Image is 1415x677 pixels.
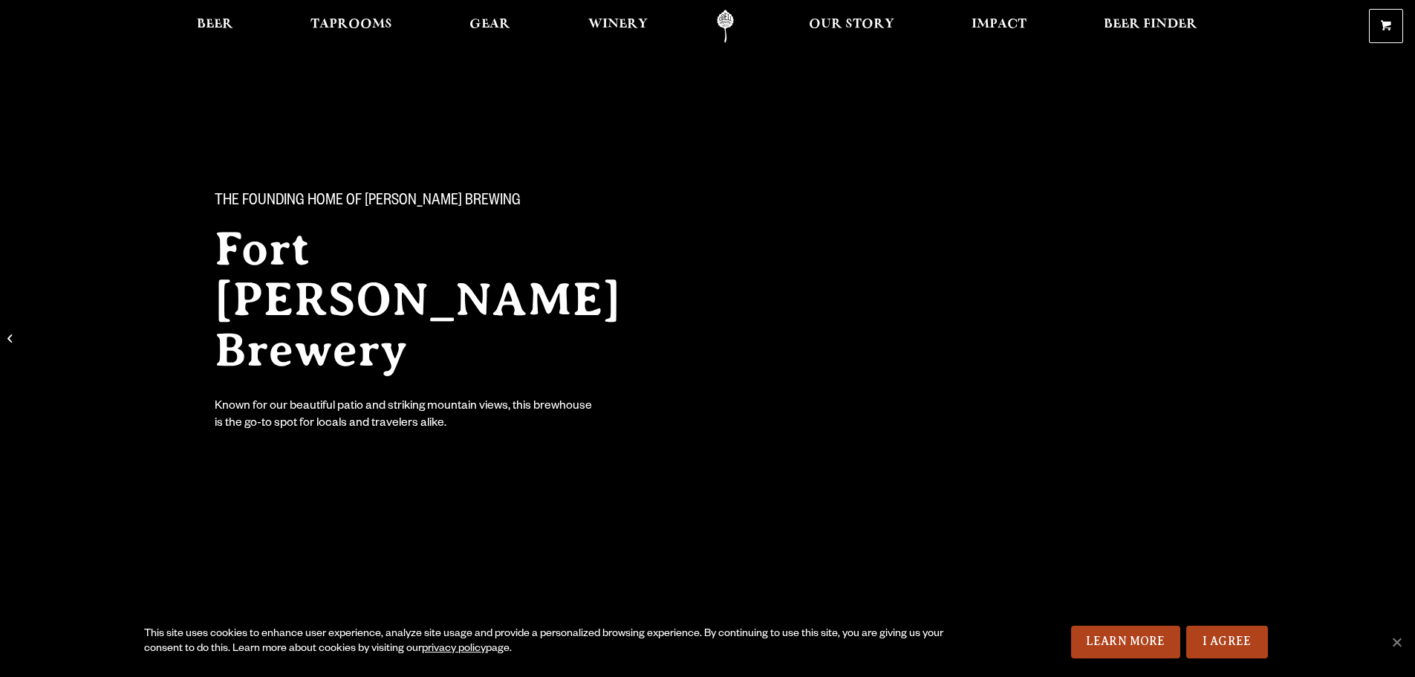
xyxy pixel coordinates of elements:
a: Our Story [799,10,904,43]
span: Winery [588,19,648,30]
span: Impact [972,19,1027,30]
span: Our Story [809,19,894,30]
div: Known for our beautiful patio and striking mountain views, this brewhouse is the go-to spot for l... [215,399,595,433]
span: Beer Finder [1104,19,1197,30]
span: Beer [197,19,233,30]
a: Beer [187,10,243,43]
a: Impact [962,10,1036,43]
a: Gear [460,10,520,43]
a: Taprooms [301,10,402,43]
a: Winery [579,10,657,43]
span: No [1389,635,1404,650]
span: The Founding Home of [PERSON_NAME] Brewing [215,192,521,212]
a: I Agree [1186,626,1268,658]
span: Gear [469,19,510,30]
a: Beer Finder [1094,10,1207,43]
div: This site uses cookies to enhance user experience, analyze site usage and provide a personalized ... [144,627,949,657]
a: privacy policy [422,644,486,655]
a: Odell Home [697,10,753,43]
a: Learn More [1071,626,1180,658]
span: Taprooms [310,19,392,30]
h2: Fort [PERSON_NAME] Brewery [215,224,678,375]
